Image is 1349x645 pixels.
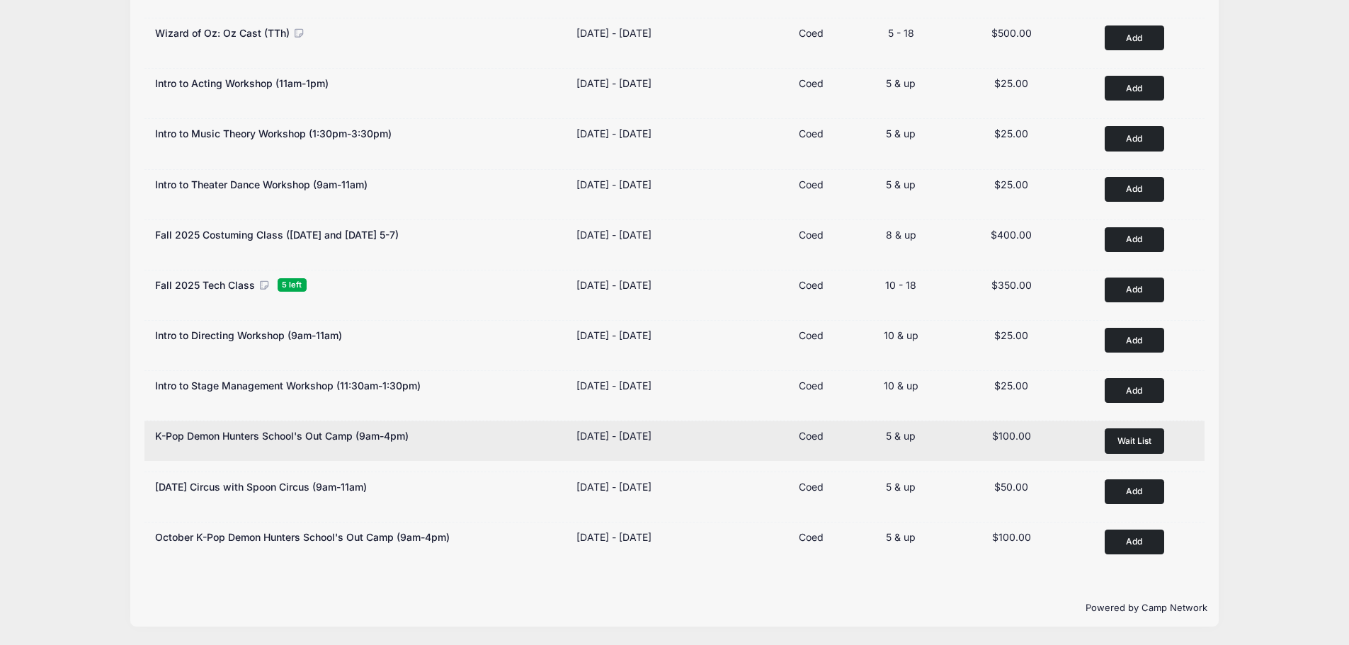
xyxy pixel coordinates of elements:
button: Wait List [1105,428,1164,453]
button: Add [1105,227,1164,252]
span: 5 & up [886,430,916,442]
span: [DATE] Circus with Spoon Circus (9am-11am) [155,481,367,493]
button: Add [1105,328,1164,353]
span: Coed [799,229,824,241]
button: Add [1105,530,1164,554]
div: [DATE] - [DATE] [576,428,651,443]
span: $400.00 [991,229,1032,241]
span: 5 & up [886,77,916,89]
div: [DATE] - [DATE] [576,278,651,292]
span: 5 & up [886,178,916,190]
button: Add [1105,278,1164,302]
button: Add [1105,378,1164,403]
span: $100.00 [992,430,1031,442]
span: $500.00 [991,27,1032,39]
div: [DATE] - [DATE] [576,530,651,544]
span: $25.00 [994,329,1028,341]
button: Add [1105,177,1164,202]
span: 10 & up [884,379,918,392]
span: Wait List [1117,435,1151,446]
div: [DATE] - [DATE] [576,126,651,141]
div: [DATE] - [DATE] [576,177,651,192]
button: Add [1105,25,1164,50]
span: Coed [799,531,824,543]
span: $350.00 [991,279,1032,291]
span: $100.00 [992,531,1031,543]
div: [DATE] - [DATE] [576,227,651,242]
span: 5 & up [886,531,916,543]
span: Intro to Theater Dance Workshop (9am-11am) [155,178,368,190]
span: Intro to Directing Workshop (9am-11am) [155,329,342,341]
button: Add [1105,76,1164,101]
span: Wizard of Oz: Oz Cast (TTh) [155,27,290,39]
p: Powered by Camp Network [142,601,1207,615]
div: [DATE] - [DATE] [576,378,651,393]
span: 5 & up [886,127,916,139]
span: Intro to Stage Management Workshop (11:30am-1:30pm) [155,379,421,392]
span: 5 left [278,278,307,292]
div: [DATE] - [DATE] [576,328,651,343]
span: Coed [799,77,824,89]
span: Coed [799,178,824,190]
span: K-Pop Demon Hunters School's Out Camp (9am-4pm) [155,430,409,442]
button: Add [1105,479,1164,504]
span: Fall 2025 Tech Class [155,279,255,291]
span: Fall 2025 Costuming Class ([DATE] and [DATE] 5-7) [155,229,399,241]
span: October K-Pop Demon Hunters School's Out Camp (9am-4pm) [155,531,450,543]
span: Coed [799,27,824,39]
span: 5 & up [886,481,916,493]
span: Coed [799,329,824,341]
span: $25.00 [994,77,1028,89]
span: $25.00 [994,127,1028,139]
div: [DATE] - [DATE] [576,479,651,494]
span: Coed [799,127,824,139]
span: 10 & up [884,329,918,341]
span: Intro to Music Theory Workshop (1:30pm-3:30pm) [155,127,392,139]
div: [DATE] - [DATE] [576,76,651,91]
span: $25.00 [994,178,1028,190]
span: 10 - 18 [885,279,916,291]
span: Coed [799,379,824,392]
span: Coed [799,481,824,493]
span: Intro to Acting Workshop (11am-1pm) [155,77,329,89]
span: 8 & up [886,229,916,241]
span: Coed [799,430,824,442]
span: $25.00 [994,379,1028,392]
span: 5 - 18 [888,27,914,39]
span: Coed [799,279,824,291]
button: Add [1105,126,1164,151]
div: [DATE] - [DATE] [576,25,651,40]
span: $50.00 [994,481,1028,493]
